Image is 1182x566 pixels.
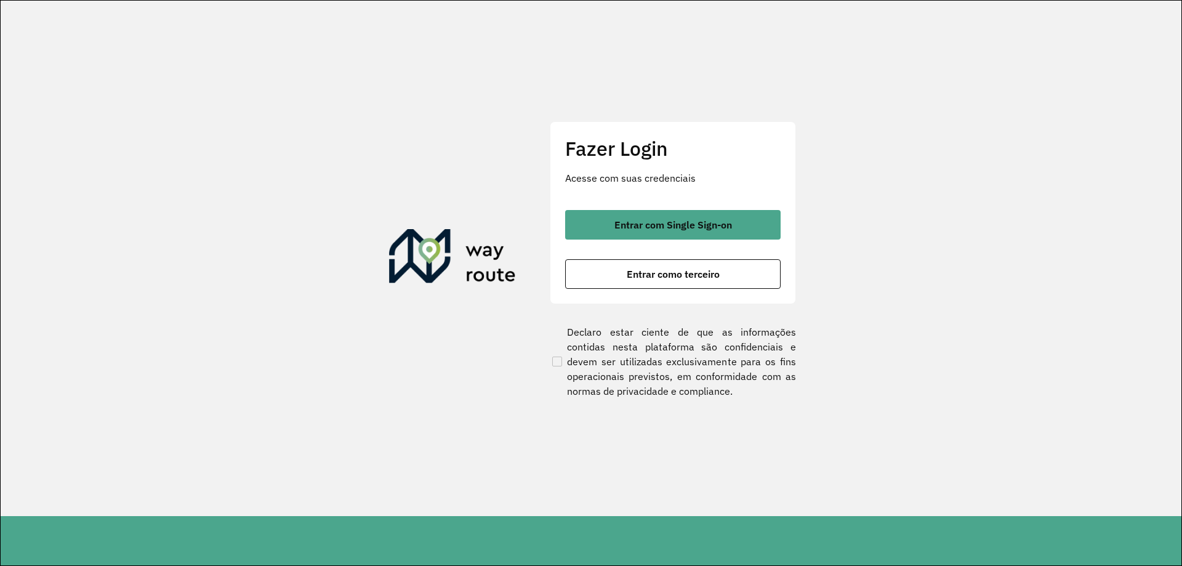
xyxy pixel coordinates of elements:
button: button [565,259,781,289]
h2: Fazer Login [565,137,781,160]
button: button [565,210,781,240]
img: Roteirizador AmbevTech [389,229,516,288]
p: Acesse com suas credenciais [565,171,781,185]
label: Declaro estar ciente de que as informações contidas nesta plataforma são confidenciais e devem se... [550,325,796,398]
span: Entrar como terceiro [627,269,720,279]
span: Entrar com Single Sign-on [614,220,732,230]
